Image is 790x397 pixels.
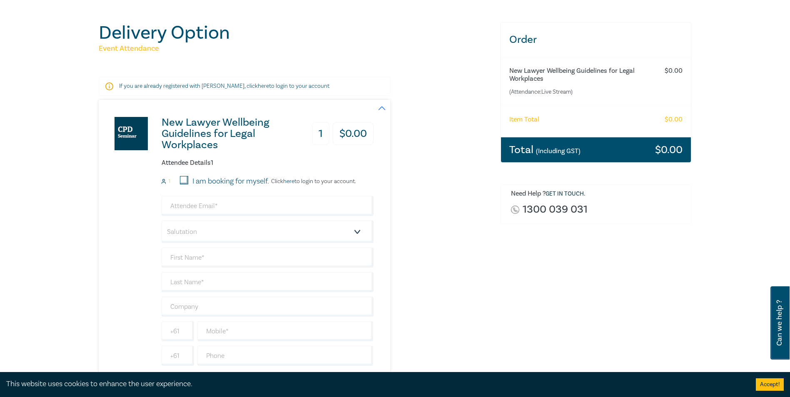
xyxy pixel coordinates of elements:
[162,159,374,167] h6: Attendee Details 1
[283,178,294,185] a: here
[536,147,581,155] small: (Including GST)
[258,82,269,90] a: here
[169,179,170,184] small: 1
[162,321,194,341] input: +61
[99,44,491,54] h5: Event Attendance
[312,122,329,145] h3: 1
[523,204,588,215] a: 1300 039 031
[6,379,743,390] div: This website uses cookies to enhance the user experience.
[665,67,683,75] h6: $ 0.00
[509,67,650,83] h6: New Lawyer Wellbeing Guidelines for Legal Workplaces
[119,82,370,90] p: If you are already registered with [PERSON_NAME], click to login to your account
[509,116,539,124] h6: Item Total
[162,248,374,268] input: First Name*
[162,346,194,366] input: +61
[665,116,683,124] h6: $ 0.00
[162,117,299,151] h3: New Lawyer Wellbeing Guidelines for Legal Workplaces
[269,178,356,185] p: Click to login to your account.
[162,272,374,292] input: Last Name*
[775,291,783,355] span: Can we help ?
[509,144,581,155] h3: Total
[162,297,374,317] input: Company
[655,144,683,155] h3: $ 0.00
[546,190,584,198] a: Get in touch
[197,321,374,341] input: Mobile*
[99,22,491,44] h1: Delivery Option
[115,117,148,150] img: New Lawyer Wellbeing Guidelines for Legal Workplaces
[509,88,650,96] small: (Attendance: Live Stream )
[162,196,374,216] input: Attendee Email*
[501,22,691,57] h3: Order
[192,176,269,187] label: I am booking for myself.
[197,346,374,366] input: Phone
[333,122,374,145] h3: $ 0.00
[756,378,784,391] button: Accept cookies
[511,190,685,198] h6: Need Help ? .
